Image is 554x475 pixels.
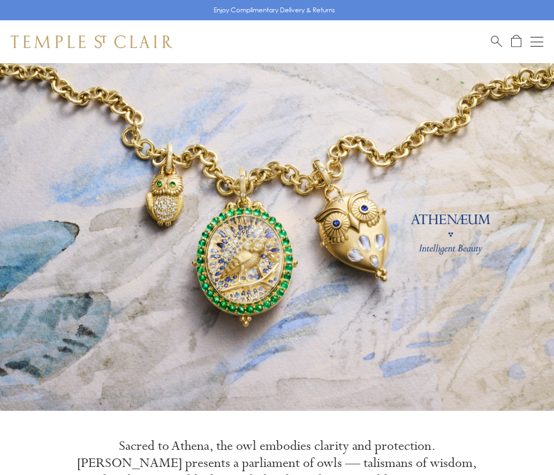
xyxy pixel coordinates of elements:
a: Search [491,35,502,48]
p: Enjoy Complimentary Delivery & Returns [214,5,335,16]
button: Open navigation [530,35,543,48]
a: Open Shopping Bag [511,35,521,48]
img: Temple St. Clair [11,35,172,48]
